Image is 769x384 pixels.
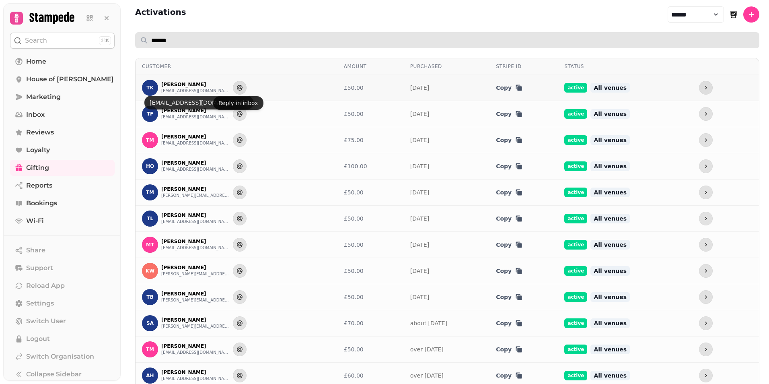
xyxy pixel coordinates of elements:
a: Bookings [10,195,115,211]
div: £60.00 [344,372,397,380]
span: active [564,292,587,302]
button: more [699,238,713,252]
a: over [DATE] [410,372,444,379]
span: SA [146,320,154,326]
p: [PERSON_NAME] [161,238,230,245]
button: Copy [496,267,523,275]
span: active [564,214,587,223]
div: Status [564,63,686,70]
a: Home [10,54,115,70]
div: Reply in inbox [213,96,263,110]
span: All venues [590,345,630,354]
button: Send to [233,264,247,278]
div: £50.00 [344,188,397,196]
span: All venues [590,135,630,145]
span: active [564,371,587,380]
button: Collapse Sidebar [10,366,115,382]
a: Switch Organisation [10,349,115,365]
button: Switch User [10,313,115,329]
div: £70.00 [344,319,397,327]
span: TF [147,111,153,117]
p: [PERSON_NAME] [161,264,230,271]
span: active [564,188,587,197]
span: All venues [590,266,630,276]
div: £50.00 [344,293,397,301]
button: Copy [496,215,523,223]
span: Switch Organisation [26,352,94,361]
button: [EMAIL_ADDRESS][DOMAIN_NAME] [161,349,230,356]
a: Inbox [10,107,115,123]
a: [DATE] [410,85,429,91]
p: [PERSON_NAME] [161,81,230,88]
button: Copy [496,136,523,144]
span: All venues [590,161,630,171]
a: Loyalty [10,142,115,158]
span: KW [146,268,155,274]
button: [EMAIL_ADDRESS][DOMAIN_NAME] [161,245,230,251]
button: Send to [233,343,247,356]
button: more [699,343,713,356]
span: Settings [26,299,54,308]
button: Copy [496,293,523,301]
button: [EMAIL_ADDRESS][DOMAIN_NAME] [161,114,230,120]
p: [PERSON_NAME] [161,134,230,140]
button: Search⌘K [10,33,115,49]
span: Reviews [26,128,54,137]
div: £75.00 [344,136,397,144]
button: [EMAIL_ADDRESS][DOMAIN_NAME] [161,140,230,147]
p: [PERSON_NAME] [161,160,230,166]
button: [EMAIL_ADDRESS][DOMAIN_NAME] [161,166,230,173]
p: [PERSON_NAME] [161,317,230,323]
span: Gifting [26,163,49,173]
span: All venues [590,318,630,328]
a: [DATE] [410,137,429,143]
span: Reports [26,181,52,190]
div: [EMAIL_ADDRESS][DOMAIN_NAME] [144,96,253,109]
span: MT [146,242,154,248]
a: over [DATE] [410,346,444,353]
span: Reload App [26,281,65,291]
button: Reload App [10,278,115,294]
button: [PERSON_NAME][EMAIL_ADDRESS][PERSON_NAME][DOMAIN_NAME] [161,323,230,330]
div: ⌘K [99,36,111,45]
button: more [699,81,713,95]
div: £50.00 [344,215,397,223]
p: Search [25,36,47,45]
a: Reports [10,178,115,194]
h2: Activations [135,6,186,23]
button: [EMAIL_ADDRESS][DOMAIN_NAME] [161,376,230,382]
span: All venues [590,240,630,250]
div: Amount [344,63,397,70]
span: TK [146,85,153,91]
span: Inbox [26,110,45,120]
div: £50.00 [344,110,397,118]
div: Purchased [410,63,483,70]
div: £50.00 [344,241,397,249]
button: Send to [233,290,247,304]
button: more [699,369,713,382]
span: TM [146,347,154,352]
span: active [564,318,587,328]
p: [PERSON_NAME] [161,186,230,192]
button: Send to [233,238,247,252]
button: Send to [233,186,247,199]
button: Copy [496,372,523,380]
button: [EMAIL_ADDRESS][DOMAIN_NAME] [161,88,230,94]
div: £50.00 [344,84,397,92]
a: [DATE] [410,294,429,300]
button: Logout [10,331,115,347]
span: Marketing [26,92,61,102]
span: All venues [590,83,630,93]
a: Gifting [10,160,115,176]
button: Copy [496,188,523,196]
span: House of [PERSON_NAME] [26,74,114,84]
p: [PERSON_NAME] [161,212,230,219]
span: All venues [590,109,630,119]
button: more [699,186,713,199]
button: Send to [233,212,247,225]
span: active [564,345,587,354]
span: All venues [590,214,630,223]
span: All venues [590,188,630,197]
span: Loyalty [26,145,50,155]
div: Customer [142,63,331,70]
